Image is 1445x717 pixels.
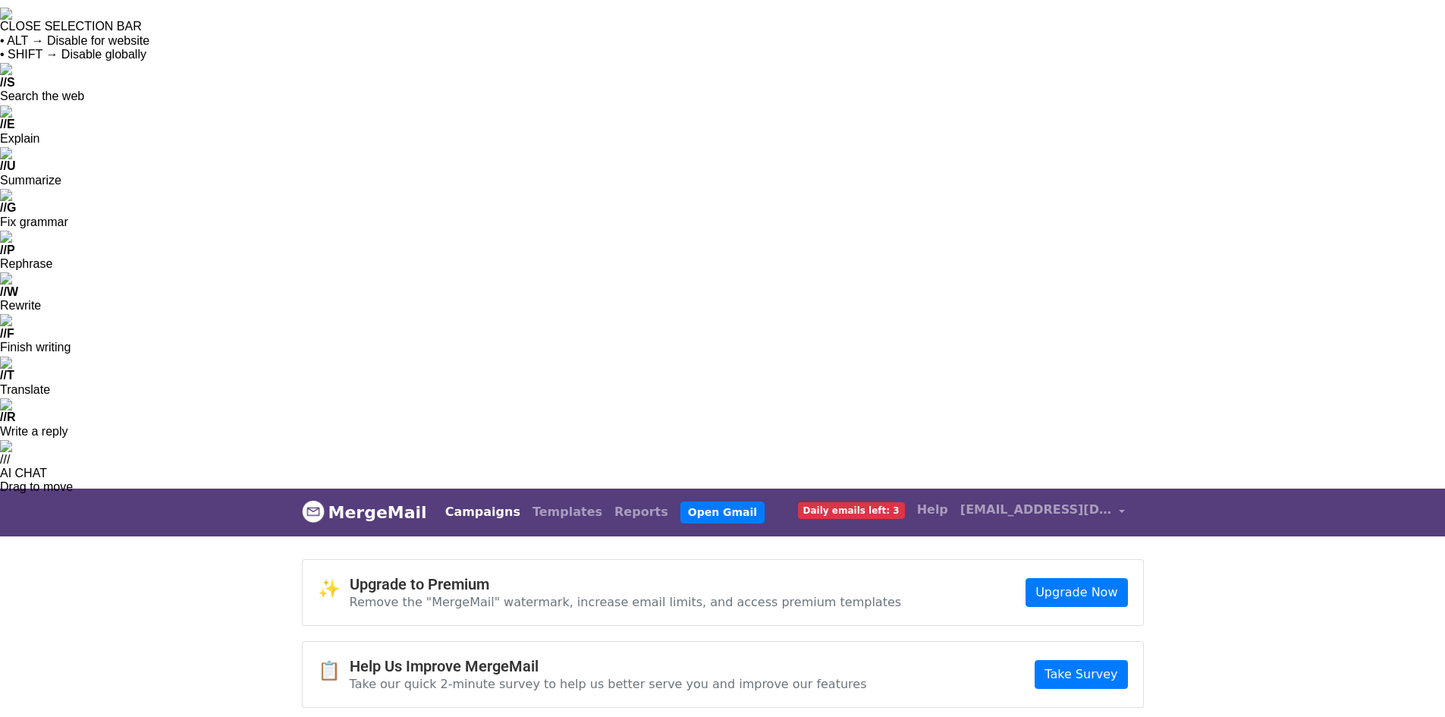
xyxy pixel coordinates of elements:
[960,501,1112,519] span: [EMAIL_ADDRESS][DOMAIN_NAME]
[302,496,427,528] a: MergeMail
[350,575,902,593] h4: Upgrade to Premium
[608,497,674,527] a: Reports
[318,578,350,600] span: ✨
[798,502,905,519] span: Daily emails left: 3
[911,495,954,525] a: Help
[1035,660,1127,689] a: Take Survey
[526,497,608,527] a: Templates
[350,676,867,692] p: Take our quick 2-minute survey to help us better serve you and improve our features
[350,657,867,675] h4: Help Us Improve MergeMail
[302,500,325,523] img: MergeMail logo
[792,495,911,525] a: Daily emails left: 3
[1369,644,1445,717] iframe: Chat Widget
[350,594,902,610] p: Remove the "MergeMail" watermark, increase email limits, and access premium templates
[1026,578,1127,607] a: Upgrade Now
[680,502,765,524] a: Open Gmail
[439,497,526,527] a: Campaigns
[954,495,1132,530] a: [EMAIL_ADDRESS][DOMAIN_NAME]
[318,660,350,682] span: 📋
